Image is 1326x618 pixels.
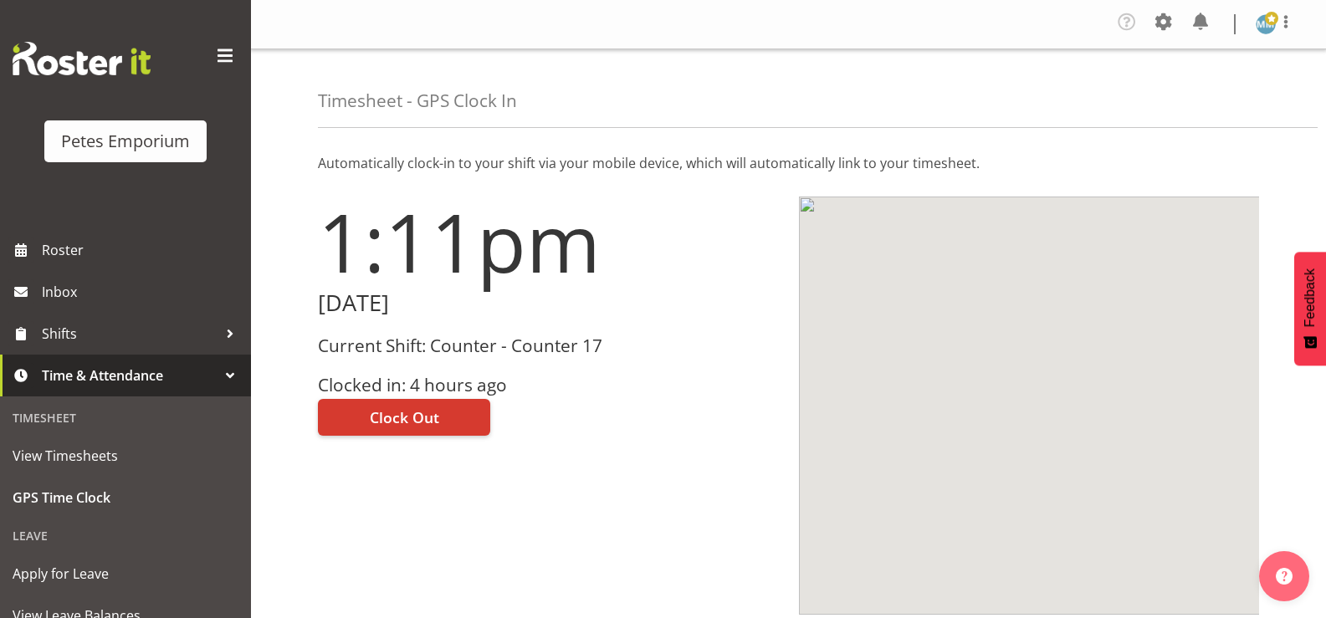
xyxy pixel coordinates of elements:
h4: Timesheet - GPS Clock In [318,91,517,110]
span: Feedback [1303,268,1318,327]
h3: Clocked in: 4 hours ago [318,375,779,395]
p: Automatically clock-in to your shift via your mobile device, which will automatically link to you... [318,153,1259,173]
div: Petes Emporium [61,129,190,154]
h3: Current Shift: Counter - Counter 17 [318,336,779,355]
div: Timesheet [4,401,247,435]
span: View Timesheets [13,443,238,468]
div: Leave [4,518,247,553]
img: mandy-mosley3858.jpg [1256,14,1276,34]
h2: [DATE] [318,290,779,316]
span: Roster [42,237,243,263]
button: Feedback - Show survey [1294,252,1326,365]
img: help-xxl-2.png [1276,568,1293,585]
a: View Timesheets [4,435,247,477]
span: Shifts [42,321,218,346]
a: GPS Time Clock [4,477,247,518]
span: GPS Time Clock [13,485,238,510]
span: Clock Out [370,406,439,428]
h1: 1:11pm [318,197,779,287]
span: Apply for Leave [13,561,238,586]
button: Clock Out [318,399,490,436]
span: Time & Attendance [42,363,218,388]
span: Inbox [42,279,243,304]
img: Rosterit website logo [13,42,151,75]
a: Apply for Leave [4,553,247,595]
